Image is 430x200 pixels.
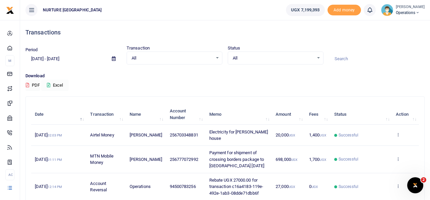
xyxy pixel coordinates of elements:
span: Account Reversal [90,181,107,193]
span: 698,000 [276,157,297,162]
input: Search [329,53,425,65]
a: UGX 7,199,393 [286,4,325,16]
img: logo-small [6,6,14,14]
a: Add money [328,7,361,12]
span: 256703348831 [170,132,198,137]
input: select period [25,53,106,65]
span: Airtel Money [90,132,114,137]
span: [DATE] [35,157,62,162]
h4: Transactions [25,29,425,36]
th: Status: activate to sort column ascending [331,104,392,125]
span: MTN Mobile Money [90,154,114,165]
span: [DATE] [35,132,62,137]
span: Add money [328,5,361,16]
small: 12:14 PM [48,185,62,189]
span: 2 [421,177,426,183]
span: 1,400 [309,132,326,137]
span: Successful [339,184,358,190]
th: Transaction: activate to sort column ascending [86,104,126,125]
small: UGX [289,185,295,189]
span: Rebate UGX 27000.00 for transaction c16a4183-119e-492e-1ab3-08dde71dbb6f [209,178,264,196]
span: All [132,55,213,62]
iframe: Intercom live chat [407,177,423,193]
button: PDF [25,80,40,91]
th: Fees: activate to sort column ascending [305,104,331,125]
p: Download [25,73,425,80]
small: UGX [311,185,318,189]
span: 256777072992 [170,157,198,162]
th: Action: activate to sort column ascending [392,104,419,125]
span: 20,000 [276,132,295,137]
li: Ac [5,169,14,180]
a: profile-user [PERSON_NAME] Operations [381,4,425,16]
span: 94500783256 [170,184,196,189]
span: [DATE] [35,184,62,189]
label: Transaction [127,45,150,52]
span: Electricity for [PERSON_NAME] house [209,129,268,141]
th: Date: activate to sort column descending [31,104,86,125]
span: Payment for shipment of crossing borders package to [GEOGRAPHIC_DATA] [DATE] [209,150,264,168]
small: 01:11 PM [48,158,62,162]
span: Successful [339,156,358,162]
span: Operations [130,184,151,189]
span: [PERSON_NAME] [130,132,162,137]
span: UGX 7,199,393 [291,7,319,13]
label: Period [25,46,38,53]
span: 1,700 [309,157,326,162]
th: Amount: activate to sort column ascending [272,104,305,125]
small: UGX [291,158,297,162]
small: UGX [320,158,326,162]
small: 02:03 PM [48,133,62,137]
a: logo-small logo-large logo-large [6,7,14,12]
span: 0 [309,184,318,189]
li: M [5,55,14,66]
span: All [233,55,314,62]
span: Operations [396,10,425,16]
span: NURTURE [GEOGRAPHIC_DATA] [40,7,104,13]
span: 27,000 [276,184,295,189]
label: Status [228,45,240,52]
span: [PERSON_NAME] [130,157,162,162]
button: Excel [41,80,69,91]
th: Name: activate to sort column ascending [126,104,166,125]
img: profile-user [381,4,393,16]
small: UGX [289,133,295,137]
span: Successful [339,132,358,138]
th: Memo: activate to sort column ascending [206,104,272,125]
li: Wallet ballance [283,4,327,16]
th: Account Number: activate to sort column ascending [166,104,205,125]
small: [PERSON_NAME] [396,4,425,10]
small: UGX [320,133,326,137]
li: Toup your wallet [328,5,361,16]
